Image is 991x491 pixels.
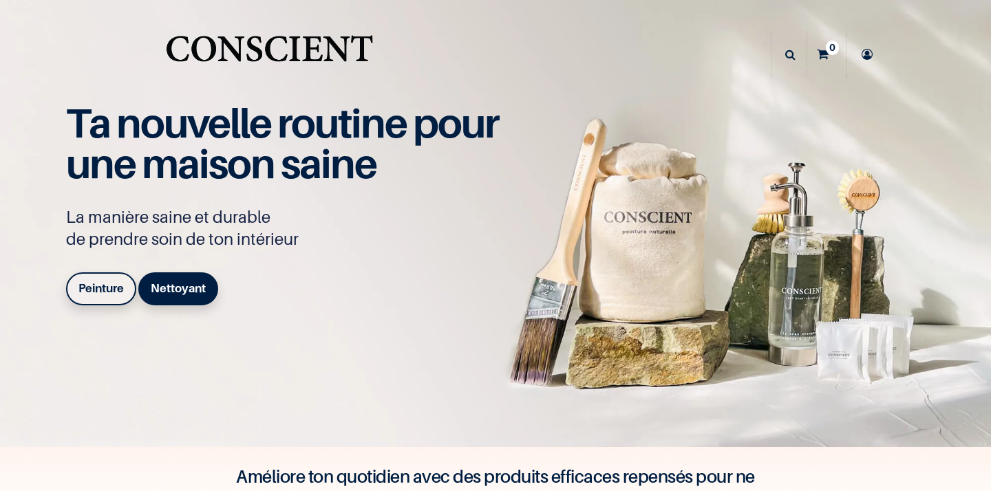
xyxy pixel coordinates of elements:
a: 0 [807,30,846,78]
p: La manière saine et durable de prendre soin de ton intérieur [66,206,513,250]
a: Nettoyant [138,272,218,305]
span: Ta nouvelle routine pour une maison saine [66,98,498,188]
b: Nettoyant [151,281,206,295]
a: Logo of Conscient [163,28,376,82]
img: Conscient [163,28,376,82]
b: Peinture [78,281,124,295]
sup: 0 [826,41,839,54]
a: Peinture [66,272,136,305]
